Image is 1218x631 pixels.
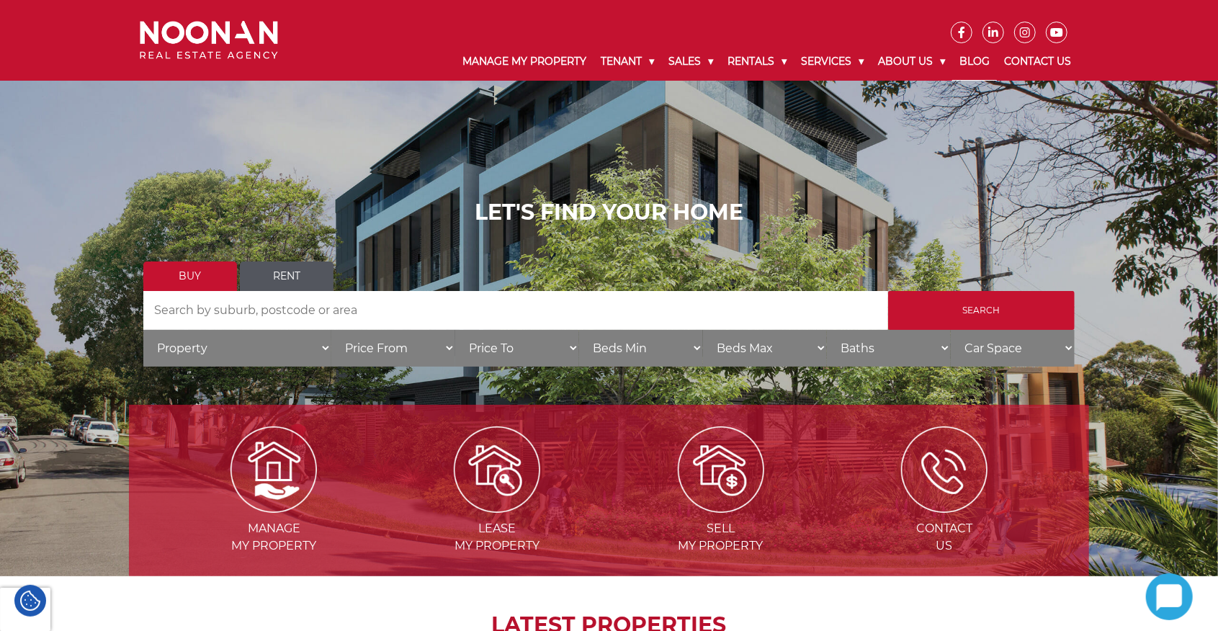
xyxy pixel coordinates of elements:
img: Manage my Property [230,426,317,513]
a: Blog [952,43,997,81]
input: Search by suburb, postcode or area [143,291,888,330]
img: ICONS [901,426,988,513]
a: ContactUs [834,462,1054,552]
span: Sell my Property [611,520,831,555]
a: Sales [661,43,720,80]
input: Search [888,291,1075,330]
img: Lease my property [454,426,540,513]
span: Manage my Property [164,520,384,555]
a: Manage My Property [455,43,594,80]
a: About Us [871,43,952,80]
h1: LET'S FIND YOUR HOME [143,200,1075,225]
a: Tenant [594,43,661,80]
a: Sellmy Property [611,462,831,552]
a: Leasemy Property [387,462,607,552]
img: Noonan Real Estate Agency [140,21,278,59]
a: Rent [240,261,333,291]
a: Buy [143,261,237,291]
a: Rentals [720,43,794,80]
span: Contact Us [834,520,1054,555]
a: Managemy Property [164,462,384,552]
a: Services [794,43,871,80]
img: Sell my property [678,426,764,513]
div: Cookie Settings [14,585,46,617]
a: Contact Us [997,43,1078,80]
span: Lease my Property [387,520,607,555]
